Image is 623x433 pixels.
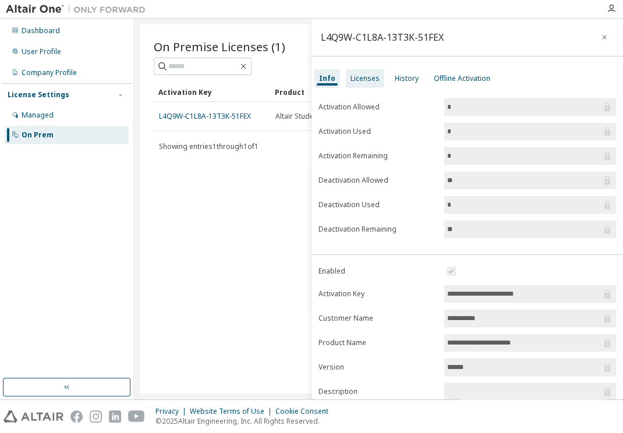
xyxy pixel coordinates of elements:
div: Info [319,74,335,83]
div: Dashboard [22,26,60,36]
label: Activation Remaining [318,151,437,161]
a: L4Q9W-C1L8A-13T3K-51FEX [159,111,251,121]
label: Enabled [318,267,437,276]
div: Company Profile [22,68,77,77]
div: Offline Activation [434,74,490,83]
div: Cookie Consent [275,407,335,416]
div: License Settings [8,90,69,100]
div: History [395,74,419,83]
p: © 2025 Altair Engineering, Inc. All Rights Reserved. [155,416,335,426]
div: Managed [22,111,54,120]
img: youtube.svg [128,410,145,423]
img: Altair One [6,3,151,15]
img: instagram.svg [90,410,102,423]
img: facebook.svg [70,410,83,423]
div: L4Q9W-C1L8A-13T3K-51FEX [321,33,444,42]
label: Activation Allowed [318,102,437,112]
label: Deactivation Allowed [318,176,437,185]
span: Altair Student Edition [275,112,345,121]
label: Activation Used [318,127,437,136]
div: Activation Key [158,83,266,101]
span: On Premise Licenses (1) [154,38,285,55]
img: linkedin.svg [109,410,121,423]
label: Activation Key [318,289,437,299]
img: altair_logo.svg [3,410,63,423]
label: Customer Name [318,314,437,323]
div: User Profile [22,47,61,56]
span: Showing entries 1 through 1 of 1 [159,141,259,151]
label: Version [318,363,437,372]
label: Deactivation Remaining [318,225,437,234]
div: Licenses [351,74,380,83]
label: Deactivation Used [318,200,437,210]
div: Product [275,83,377,101]
label: Description [318,387,437,396]
label: Product Name [318,338,437,347]
div: Privacy [155,407,190,416]
div: Website Terms of Use [190,407,275,416]
div: On Prem [22,130,54,140]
